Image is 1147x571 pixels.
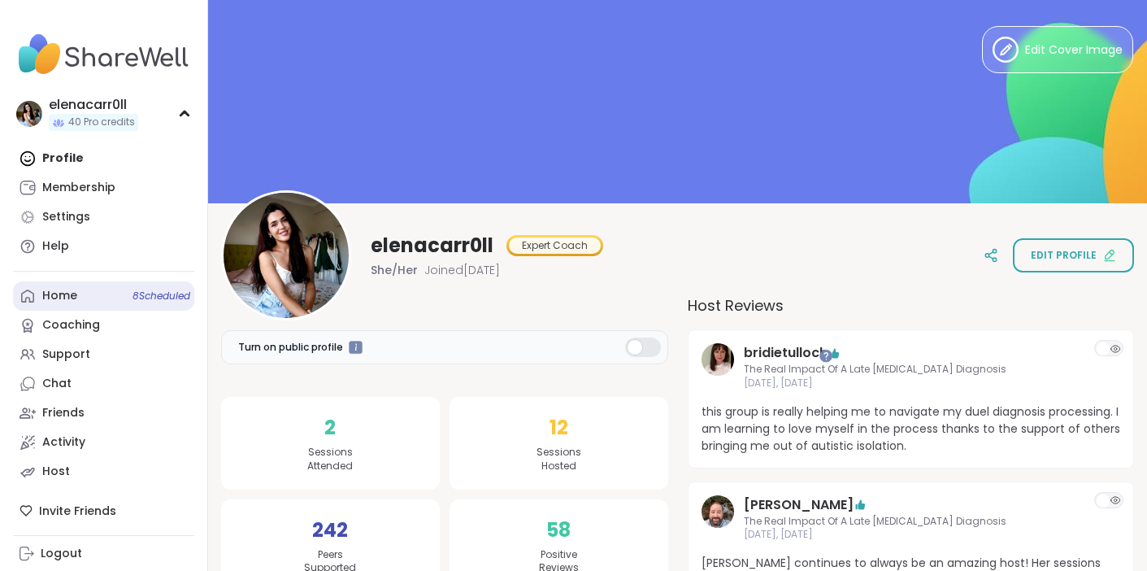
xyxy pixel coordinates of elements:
[68,116,135,129] span: 40 Pro credits
[13,232,194,261] a: Help
[13,399,194,428] a: Friends
[349,341,363,355] iframe: Spotlight
[13,281,194,311] a: Home8Scheduled
[42,288,77,304] div: Home
[42,405,85,421] div: Friends
[819,350,832,363] iframe: Spotlight
[13,428,194,457] a: Activity
[744,528,1079,542] span: [DATE], [DATE]
[13,539,194,569] a: Logout
[312,516,348,545] span: 242
[13,496,194,525] div: Invite Friends
[16,101,42,127] img: elenacarr0ll
[13,457,194,486] a: Host
[42,209,90,225] div: Settings
[224,193,349,318] img: elenacarr0ll
[702,343,734,376] img: bridietulloch
[702,495,734,528] img: Brian_L
[1031,248,1097,263] span: Edit profile
[42,180,115,196] div: Membership
[744,343,828,363] a: bridietulloch
[424,262,500,278] span: Joined [DATE]
[744,377,1079,390] span: [DATE], [DATE]
[509,238,601,254] div: Expert Coach
[42,317,100,333] div: Coaching
[702,495,734,543] a: Brian_L
[42,347,90,363] div: Support
[1025,41,1123,59] span: Edit Cover Image
[1013,238,1134,272] button: Edit profile
[371,262,418,278] span: She/Her
[42,238,69,255] div: Help
[238,340,343,355] span: Turn on public profile
[982,26,1133,73] button: Edit Cover Image
[42,434,85,451] div: Activity
[13,311,194,340] a: Coaching
[537,446,581,473] span: Sessions Hosted
[702,343,734,390] a: bridietulloch
[546,516,571,545] span: 58
[42,376,72,392] div: Chat
[13,26,194,83] img: ShareWell Nav Logo
[41,546,82,562] div: Logout
[371,233,493,259] span: elenacarr0ll
[324,413,336,442] span: 2
[13,340,194,369] a: Support
[13,369,194,399] a: Chat
[49,96,138,114] div: elenacarr0ll
[307,446,353,473] span: Sessions Attended
[550,413,568,442] span: 12
[702,403,1121,455] span: this group is really helping me to navigate my duel diagnosis processing. I am learning to love m...
[744,515,1079,529] span: The Real Impact Of A Late [MEDICAL_DATA] Diagnosis
[744,495,854,515] a: [PERSON_NAME]
[13,203,194,232] a: Settings
[42,464,70,480] div: Host
[744,363,1079,377] span: The Real Impact Of A Late [MEDICAL_DATA] Diagnosis
[13,173,194,203] a: Membership
[133,290,190,303] span: 8 Scheduled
